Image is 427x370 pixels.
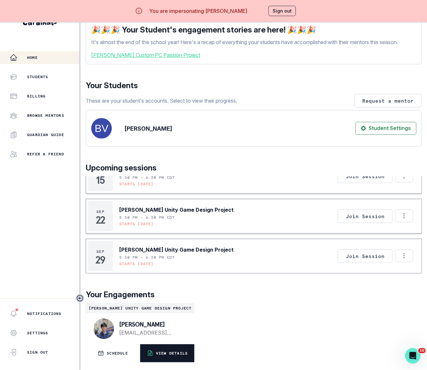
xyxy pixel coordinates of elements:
[119,221,154,227] p: Starts [DATE]
[91,38,416,46] p: It's almost the end of the school year! Here's a recap of everything your students have accomplis...
[86,289,422,301] p: Your Engagements
[140,344,194,362] button: VIEW DETAILS
[95,257,105,263] p: 29
[91,51,416,59] a: [PERSON_NAME] Custom PC Passion Project
[86,80,422,91] p: Your Students
[107,351,128,356] p: SCHEDULE
[119,261,154,266] p: Starts [DATE]
[355,122,416,135] button: Student Settings
[86,344,140,362] button: SCHEDULE
[338,209,393,223] button: Join Session
[27,94,45,99] p: Billing
[338,170,393,183] button: Join Session
[86,97,237,105] p: These are your student's accounts. Select to view their progress.
[405,348,421,364] iframe: Intercom live chat
[96,217,105,223] p: 22
[76,294,84,302] button: Toggle sidebar
[119,246,234,254] p: [PERSON_NAME] Unity Game Design Project
[395,249,413,262] button: Options
[27,74,48,79] p: Students
[119,215,175,220] p: 5:30 PM - 6:30 PM CDT
[27,55,38,60] p: Home
[88,306,192,311] p: [PERSON_NAME] Unity Game Design Project
[354,94,422,107] button: Request a mentor
[96,177,104,183] p: 15
[86,162,422,174] p: Upcoming sessions
[91,24,416,36] p: 🎉🎉🎉 Your Student's engagement stories are here! 🎉🎉🎉
[27,311,62,316] p: Notifications
[395,209,413,222] button: Options
[418,348,426,353] span: 10
[27,152,64,157] p: Refer a friend
[27,350,48,355] p: Sign Out
[96,209,104,214] p: Sep
[119,321,184,328] p: [PERSON_NAME]
[27,113,64,118] p: Browse Mentors
[338,249,393,263] button: Join Session
[119,206,234,214] p: [PERSON_NAME] Unity Game Design Project
[149,7,247,15] p: You are impersonating [PERSON_NAME]
[27,132,64,137] p: Guardian Guide
[119,175,175,180] p: 5:30 PM - 6:30 PM CDT
[119,181,154,187] p: Starts [DATE]
[27,330,48,336] p: Settings
[268,6,296,16] button: Sign out
[119,255,175,260] p: 5:30 PM - 6:30 PM CDT
[119,329,184,337] a: [EMAIL_ADDRESS][DOMAIN_NAME]
[96,249,104,254] p: Sep
[91,118,112,139] img: svg
[125,124,172,133] p: [PERSON_NAME]
[156,351,188,356] p: VIEW DETAILS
